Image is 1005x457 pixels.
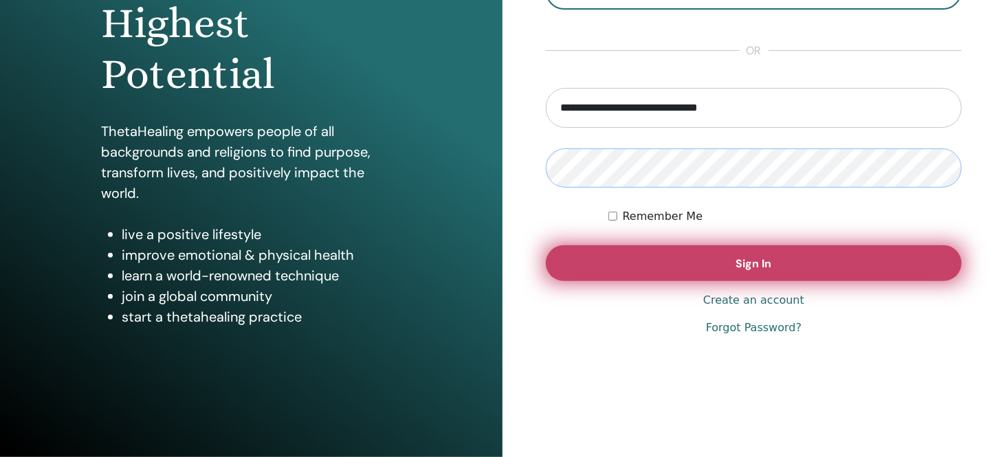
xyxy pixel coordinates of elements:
[703,292,804,309] a: Create an account
[736,256,772,271] span: Sign In
[122,306,401,327] li: start a thetahealing practice
[122,245,401,265] li: improve emotional & physical health
[608,208,962,225] div: Keep me authenticated indefinitely or until I manually logout
[122,224,401,245] li: live a positive lifestyle
[122,286,401,306] li: join a global community
[101,121,401,203] p: ThetaHealing empowers people of all backgrounds and religions to find purpose, transform lives, a...
[122,265,401,286] li: learn a world-renowned technique
[546,245,962,281] button: Sign In
[623,208,703,225] label: Remember Me
[740,43,769,59] span: or
[706,320,802,336] a: Forgot Password?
